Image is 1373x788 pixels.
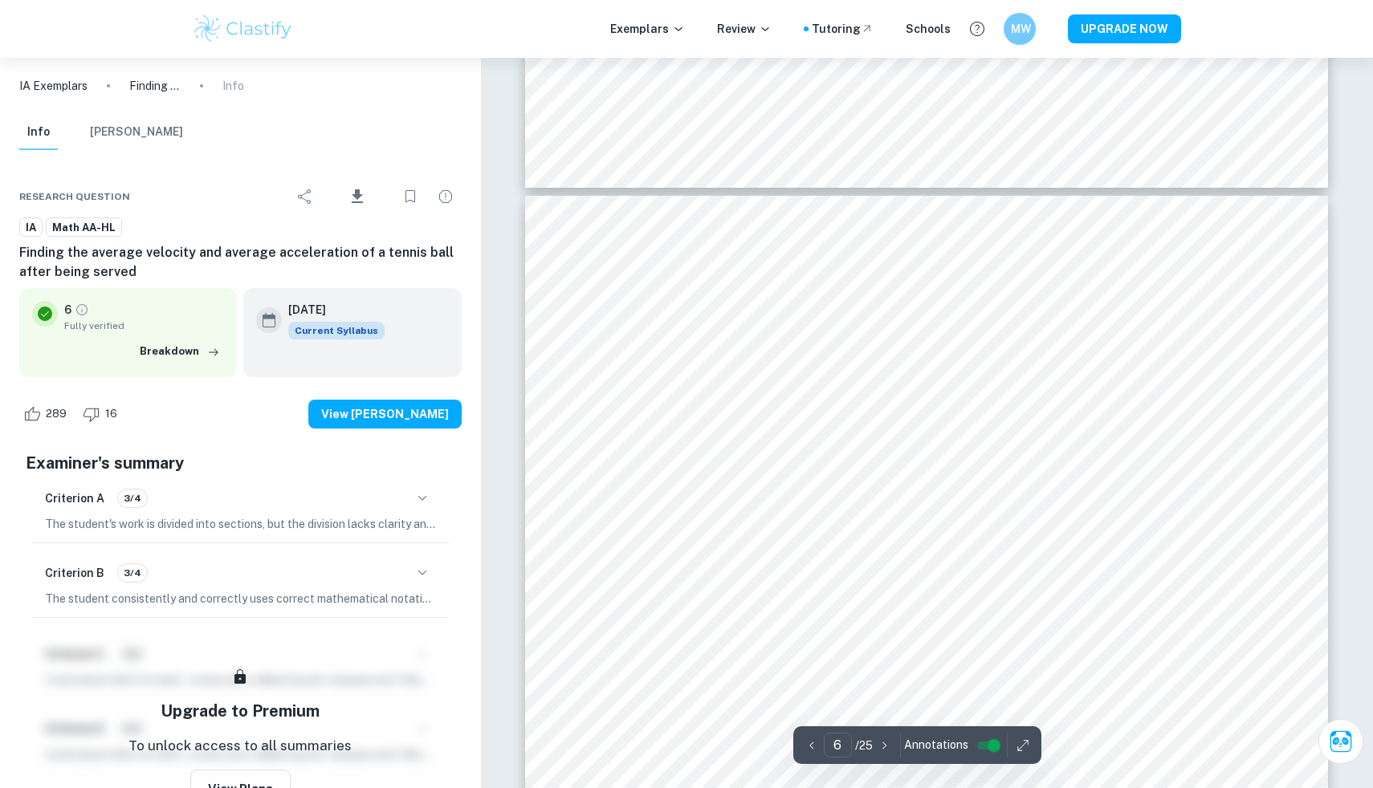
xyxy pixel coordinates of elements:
[906,20,951,38] a: Schools
[812,20,874,38] a: Tutoring
[45,564,104,582] h6: Criterion B
[288,322,385,339] span: Current Syllabus
[118,491,147,506] span: 3/4
[394,181,426,213] div: Bookmark
[79,401,126,427] div: Dislike
[717,20,772,38] p: Review
[19,401,75,427] div: Like
[161,699,320,723] h5: Upgrade to Premium
[1068,14,1181,43] button: UPGRADE NOW
[904,737,968,753] span: Annotations
[129,77,181,95] p: Finding the average velocity and average acceleration of a tennis ball after being served
[289,181,321,213] div: Share
[19,243,462,282] h6: Finding the average velocity and average acceleration of a tennis ball after being served
[128,736,352,757] p: To unlock access to all summaries
[192,13,294,45] img: Clastify logo
[37,406,75,422] span: 289
[19,217,43,238] a: IA
[64,319,224,333] span: Fully verified
[90,115,183,150] button: [PERSON_NAME]
[19,77,88,95] a: IA Exemplars
[47,220,121,236] span: Math AA-HL
[19,189,130,204] span: Research question
[1004,13,1036,45] button: MW
[75,303,89,317] a: Grade fully verified
[45,489,104,507] h6: Criterion A
[222,77,244,95] p: Info
[19,115,58,150] button: Info
[64,301,71,319] p: 6
[855,737,873,754] p: / 25
[610,20,685,38] p: Exemplars
[288,301,372,319] h6: [DATE]
[26,451,455,475] h5: Examiner's summary
[136,339,224,364] button: Breakdown
[45,515,436,533] p: The student's work is divided into sections, but the division lacks clarity and should be improve...
[324,176,391,217] div: Download
[430,181,462,213] div: Report issue
[288,322,385,339] div: This exemplar is based on the current syllabus. Feel free to refer to it for inspiration/ideas wh...
[308,400,462,429] button: View [PERSON_NAME]
[96,406,126,422] span: 16
[964,15,991,43] button: Help and Feedback
[1318,719,1363,764] button: Ask Clai
[46,217,122,238] a: Math AA-HL
[118,566,147,580] span: 3/4
[45,590,436,607] p: The student consistently and correctly uses correct mathematical notation, symbols, and terminolo...
[20,220,42,236] span: IA
[1011,20,1029,38] h6: MW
